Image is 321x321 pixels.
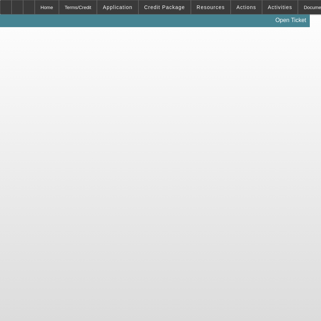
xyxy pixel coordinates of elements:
[231,0,262,14] button: Actions
[144,4,185,10] span: Credit Package
[197,4,225,10] span: Resources
[273,14,309,26] a: Open Ticket
[191,0,230,14] button: Resources
[236,4,256,10] span: Actions
[262,0,298,14] button: Activities
[268,4,292,10] span: Activities
[97,0,138,14] button: Application
[103,4,132,10] span: Application
[139,0,191,14] button: Credit Package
